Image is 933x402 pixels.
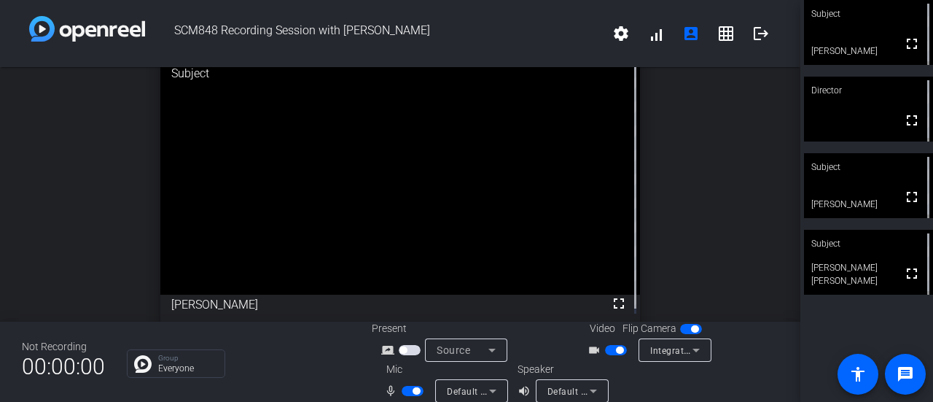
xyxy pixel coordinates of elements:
[22,339,105,355] div: Not Recording
[897,366,914,383] mat-icon: message
[903,112,921,129] mat-icon: fullscreen
[903,35,921,53] mat-icon: fullscreen
[518,362,605,377] div: Speaker
[22,349,105,384] span: 00:00:00
[804,77,933,104] div: Director
[682,25,700,42] mat-icon: account_box
[587,341,605,359] mat-icon: videocam_outline
[612,25,630,42] mat-icon: settings
[447,385,636,397] span: Default - [PERSON_NAME] (Realtek(R) Audio)
[158,355,217,362] p: Group
[547,385,720,397] span: Default - Headphones (Realtek(R) Audio)
[849,366,867,383] mat-icon: accessibility
[372,362,518,377] div: Mic
[518,382,535,400] mat-icon: volume_up
[29,16,145,42] img: white-gradient.svg
[717,25,735,42] mat-icon: grid_on
[158,364,217,373] p: Everyone
[639,16,674,51] button: signal_cellular_alt
[134,355,152,373] img: Chat Icon
[903,188,921,206] mat-icon: fullscreen
[160,54,641,93] div: Subject
[752,25,770,42] mat-icon: logout
[372,321,518,336] div: Present
[437,344,470,356] span: Source
[650,344,786,356] span: Integrated Webcam (1bcf:2bb3)
[384,382,402,400] mat-icon: mic_none
[145,16,604,51] span: SCM848 Recording Session with [PERSON_NAME]
[381,341,399,359] mat-icon: screen_share_outline
[590,321,615,336] span: Video
[804,153,933,181] div: Subject
[622,321,676,336] span: Flip Camera
[903,265,921,282] mat-icon: fullscreen
[610,295,628,312] mat-icon: fullscreen
[804,230,933,258] div: Subject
